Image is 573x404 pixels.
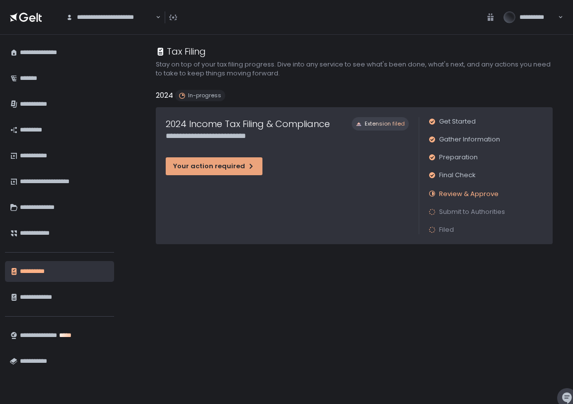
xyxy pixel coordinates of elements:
[439,189,499,199] span: Review & Approve
[365,120,405,128] span: Extension filed
[166,117,330,131] h1: 2024 Income Tax Filing & Compliance
[60,7,161,28] div: Search for option
[439,225,454,234] span: Filed
[166,157,262,175] button: Your action required
[156,90,173,101] h2: 2024
[156,45,206,58] div: Tax Filing
[439,153,478,162] span: Preparation
[439,207,505,216] span: Submit to Authorities
[439,117,476,126] span: Get Started
[188,92,221,99] span: In-progress
[173,162,255,171] div: Your action required
[439,171,476,180] span: Final Check
[156,60,553,78] h2: Stay on top of your tax filing progress. Dive into any service to see what's been done, what's ne...
[154,12,155,22] input: Search for option
[439,135,500,144] span: Gather Information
